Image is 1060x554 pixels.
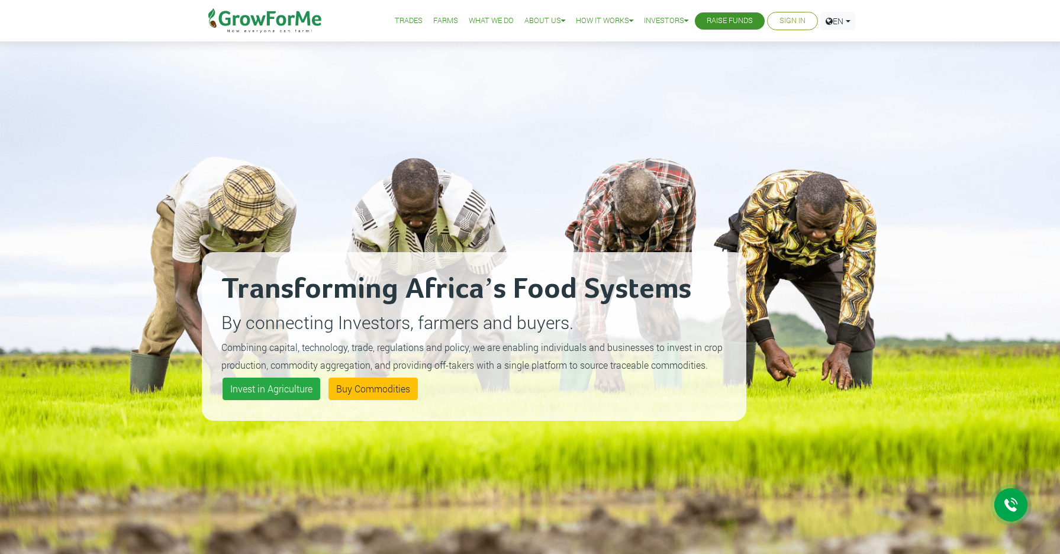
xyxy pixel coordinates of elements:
p: By connecting Investors, farmers and buyers. [221,309,727,336]
small: Combining capital, technology, trade, regulations and policy, we are enabling individuals and bus... [221,341,723,371]
a: Trades [395,15,423,27]
a: How it Works [576,15,633,27]
a: Investors [644,15,688,27]
a: Sign In [779,15,806,27]
a: Invest in Agriculture [223,378,320,400]
a: Raise Funds [707,15,753,27]
a: About Us [524,15,565,27]
a: EN [820,12,856,30]
a: What We Do [469,15,514,27]
a: Buy Commodities [328,378,418,400]
a: Farms [433,15,458,27]
h2: Transforming Africa’s Food Systems [221,272,727,307]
